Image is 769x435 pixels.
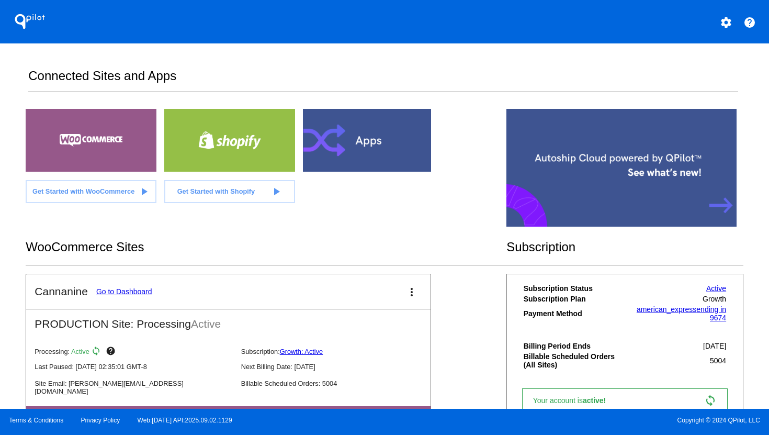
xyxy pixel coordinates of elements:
a: Terms & Conditions [9,417,63,424]
span: Growth [703,295,726,303]
h2: Cannanine [35,285,88,298]
mat-icon: play_arrow [138,185,150,198]
mat-icon: settings [720,16,732,29]
p: Processing: [35,346,232,359]
th: Payment Method [523,305,625,322]
a: Go to Dashboard [96,287,152,296]
span: Your account is [533,396,617,405]
p: Next Billing Date: [DATE] [241,363,439,371]
mat-icon: sync [91,346,104,359]
p: Subscription: [241,348,439,355]
th: Subscription Plan [523,294,625,304]
a: Active [706,284,726,293]
a: american_expressending in 9674 [637,305,726,322]
th: Subscription Status [523,284,625,293]
a: Get Started with Shopify [164,180,295,203]
h2: PRODUCTION Site: Processing [26,309,431,330]
span: Get Started with Shopify [177,187,255,195]
span: Copyright © 2024 QPilot, LLC [393,417,760,424]
span: Active [71,348,89,355]
a: Privacy Policy [81,417,120,424]
h1: QPilot [9,11,51,32]
span: american_express [637,305,696,314]
span: Active [191,318,221,330]
mat-icon: sync [704,394,717,407]
p: Last Paused: [DATE] 02:35:01 GMT-8 [35,363,232,371]
p: Site Email: [PERSON_NAME][EMAIL_ADDRESS][DOMAIN_NAME] [35,380,232,395]
a: Growth: Active [280,348,323,355]
p: Billable Scheduled Orders: 5004 [241,380,439,387]
h2: Connected Sites and Apps [28,69,738,92]
th: Billing Period Ends [523,341,625,351]
span: Get Started with WooCommerce [32,187,134,195]
h2: WooCommerce Sites [26,240,506,254]
a: Web:[DATE] API:2025.09.02.1129 [138,417,232,424]
mat-icon: help [743,16,756,29]
a: Get Started with WooCommerce [26,180,156,203]
mat-icon: more_vert [405,286,418,298]
span: active! [583,396,611,405]
span: [DATE] [703,342,726,350]
th: Billable Scheduled Orders (All Sites) [523,352,625,370]
h2: Subscription [506,240,743,254]
span: 5004 [710,356,726,365]
a: Your account isactive! sync [522,388,728,412]
mat-icon: play_arrow [270,185,282,198]
mat-icon: help [106,346,118,359]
